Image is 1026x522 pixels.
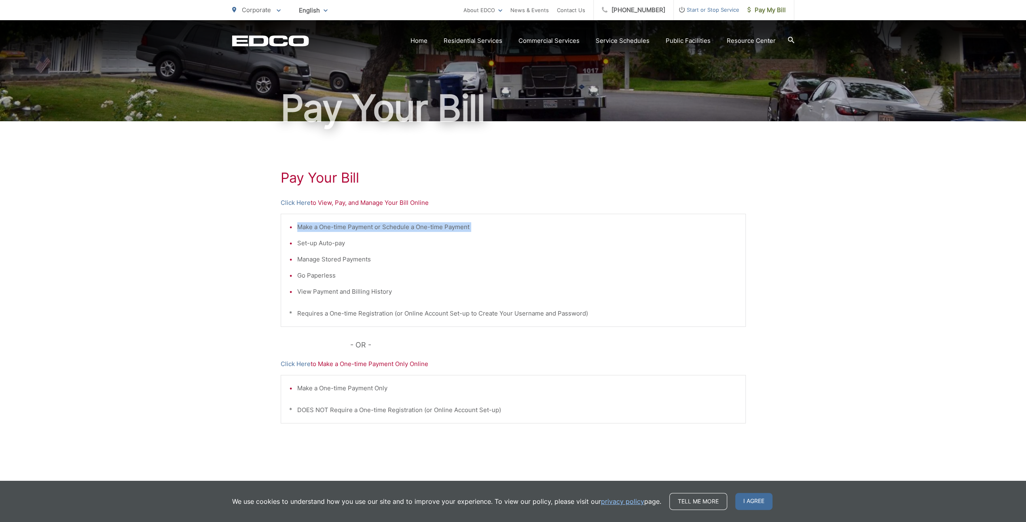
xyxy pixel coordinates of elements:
p: * Requires a One-time Registration (or Online Account Set-up to Create Your Username and Password) [289,309,737,318]
a: Residential Services [444,36,502,46]
a: Commercial Services [518,36,580,46]
span: Pay My Bill [747,5,786,15]
p: We use cookies to understand how you use our site and to improve your experience. To view our pol... [232,497,661,506]
p: * DOES NOT Require a One-time Registration (or Online Account Set-up) [289,405,737,415]
a: Home [410,36,427,46]
li: Set-up Auto-pay [297,238,737,248]
a: Resource Center [727,36,776,46]
h1: Pay Your Bill [232,88,794,128]
p: to Make a One-time Payment Only Online [281,359,746,369]
a: EDCD logo. Return to the homepage. [232,35,309,46]
span: English [293,3,334,17]
span: I agree [735,493,772,510]
li: Make a One-time Payment Only [297,383,737,393]
a: Service Schedules [596,36,649,46]
li: Manage Stored Payments [297,255,737,264]
p: to View, Pay, and Manage Your Bill Online [281,198,746,208]
a: Click Here [281,359,311,369]
span: Corporate [242,6,271,14]
a: Public Facilities [666,36,711,46]
li: Make a One-time Payment or Schedule a One-time Payment [297,222,737,232]
a: Contact Us [557,5,585,15]
li: Go Paperless [297,271,737,280]
a: Click Here [281,198,311,208]
p: - OR - [350,339,746,351]
h1: Pay Your Bill [281,170,746,186]
li: View Payment and Billing History [297,287,737,297]
a: News & Events [510,5,549,15]
a: privacy policy [601,497,644,506]
a: Tell me more [669,493,727,510]
a: About EDCO [463,5,502,15]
